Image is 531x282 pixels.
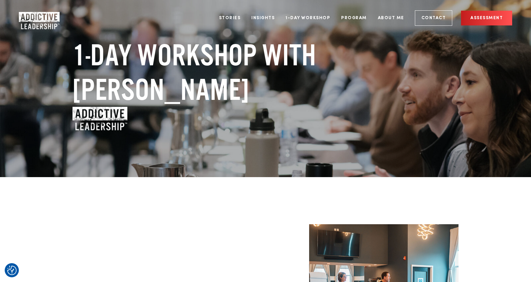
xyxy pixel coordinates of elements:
a: Stories [214,6,245,30]
img: Revisit consent button [7,266,17,275]
button: Consent Preferences [7,266,17,275]
h1: 1-Day Workshop with [PERSON_NAME] [72,38,364,107]
a: Insights [247,6,279,30]
a: About Me [373,6,409,30]
a: 1-Day Workshop [281,6,335,30]
a: Program [336,6,372,30]
a: Contact [415,10,453,26]
a: Assessment [461,11,512,25]
a: Home [19,12,56,24]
